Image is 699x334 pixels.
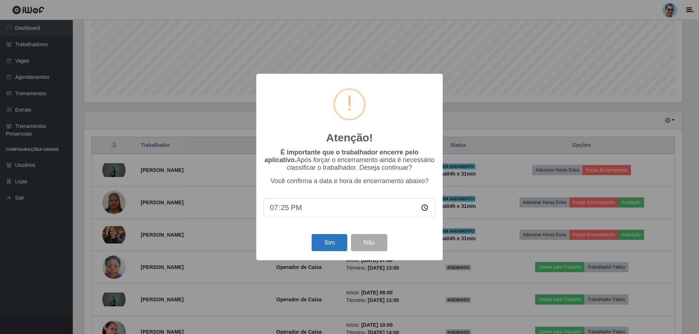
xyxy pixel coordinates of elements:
p: Você confirma a data e hora de encerramento abaixo? [264,177,435,185]
h2: Atenção! [326,131,373,144]
button: Não [351,234,387,251]
p: Após forçar o encerramento ainda é necessário classificar o trabalhador. Deseja continuar? [264,149,435,172]
button: Sim [312,234,347,251]
b: É importante que o trabalhador encerre pelo aplicativo. [264,149,418,164]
